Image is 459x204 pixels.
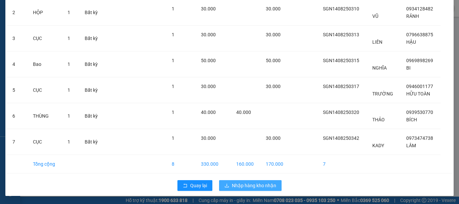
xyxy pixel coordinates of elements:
[28,103,62,129] td: THÙNG
[172,6,174,11] span: 1
[372,39,382,45] span: LIÊN
[172,135,174,141] span: 1
[372,117,385,122] span: THẢO
[28,129,62,155] td: CỤC
[406,84,433,89] span: 0946001177
[79,129,105,155] td: Bất kỳ
[406,117,417,122] span: BÍCH
[201,84,216,89] span: 30.000
[28,51,62,77] td: Bao
[323,110,359,115] span: SGN1408250320
[323,135,359,141] span: SGN1408250342
[318,155,367,173] td: 7
[68,139,70,145] span: 1
[406,6,433,11] span: 0934128482
[406,143,416,148] span: LÂM
[406,110,433,115] span: 0939530770
[7,51,28,77] td: 4
[266,58,281,63] span: 50.000
[323,6,359,11] span: SGN1408250310
[260,155,290,173] td: 170.000
[28,155,62,173] td: Tổng cộng
[68,87,70,93] span: 1
[7,103,28,129] td: 6
[232,182,276,189] span: Nhập hàng kho nhận
[201,6,216,11] span: 30.000
[183,183,187,189] span: rollback
[372,13,378,19] span: VŨ
[7,129,28,155] td: 7
[172,32,174,37] span: 1
[219,180,282,191] button: downloadNhập hàng kho nhận
[406,58,433,63] span: 0969898269
[79,51,105,77] td: Bất kỳ
[177,180,212,191] button: rollbackQuay lại
[79,103,105,129] td: Bất kỳ
[68,10,70,15] span: 1
[406,13,419,19] span: RẢNH
[68,62,70,67] span: 1
[190,182,207,189] span: Quay lại
[406,39,416,45] span: HẬU
[323,32,359,37] span: SGN1408250313
[266,84,281,89] span: 30.000
[323,58,359,63] span: SGN1408250315
[201,110,216,115] span: 40.000
[406,135,433,141] span: 0973474738
[266,135,281,141] span: 30.000
[196,155,231,173] td: 330.000
[231,155,260,173] td: 160.000
[28,26,62,51] td: CỤC
[172,84,174,89] span: 1
[224,183,229,189] span: download
[79,26,105,51] td: Bất kỳ
[406,65,411,71] span: BI
[266,32,281,37] span: 30.000
[372,143,384,148] span: KADY
[7,77,28,103] td: 5
[166,155,196,173] td: 8
[406,91,430,96] span: HỮU TOÀN
[236,110,251,115] span: 40.000
[7,26,28,51] td: 3
[79,77,105,103] td: Bất kỳ
[266,6,281,11] span: 30.000
[201,135,216,141] span: 30.000
[372,91,393,96] span: TRƯỜNG
[201,32,216,37] span: 30.000
[323,84,359,89] span: SGN1408250317
[172,110,174,115] span: 1
[172,58,174,63] span: 1
[406,32,433,37] span: 0796638875
[68,113,70,119] span: 1
[372,65,387,71] span: NGHĨA
[201,58,216,63] span: 50.000
[28,77,62,103] td: CỤC
[68,36,70,41] span: 1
